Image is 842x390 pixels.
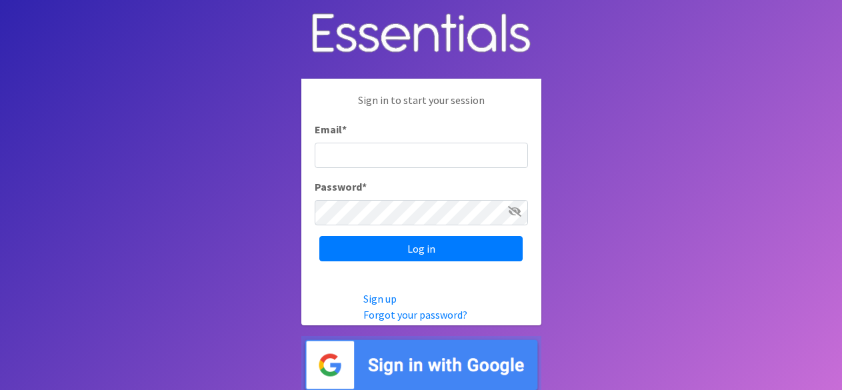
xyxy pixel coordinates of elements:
a: Sign up [363,292,397,305]
a: Forgot your password? [363,308,467,321]
abbr: required [342,123,347,136]
label: Password [315,179,367,195]
p: Sign in to start your session [315,92,528,121]
label: Email [315,121,347,137]
abbr: required [362,180,367,193]
input: Log in [319,236,523,261]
